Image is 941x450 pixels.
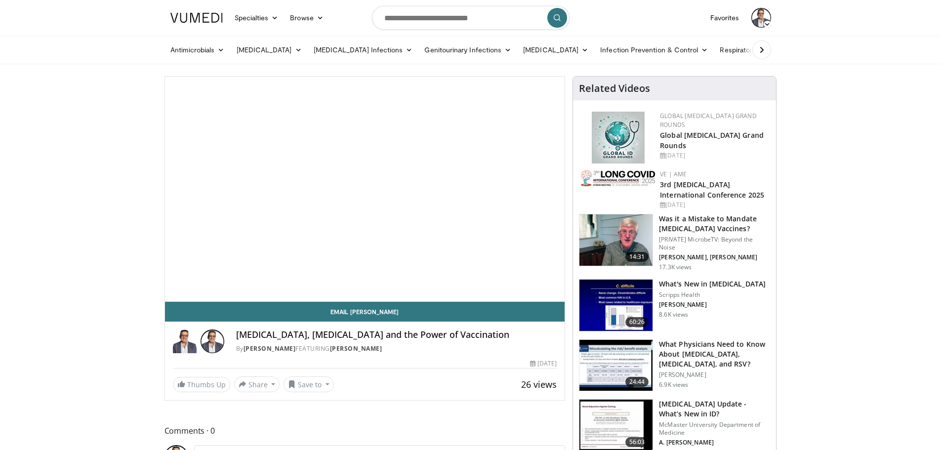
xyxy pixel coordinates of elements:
img: a2792a71-925c-4fc2-b8ef-8d1b21aec2f7.png.150x105_q85_autocrop_double_scale_upscale_version-0.2.jpg [581,170,655,186]
div: [DATE] [660,151,768,160]
video-js: Video Player [165,77,565,302]
a: 24:44 What Physicians Need to Know About [MEDICAL_DATA], [MEDICAL_DATA], and RSV? [PERSON_NAME] 6... [579,339,770,392]
a: Antimicrobials [164,40,231,60]
p: 6.9K views [659,381,688,389]
a: Favorites [704,8,745,28]
a: Email [PERSON_NAME] [165,302,565,322]
span: 56:03 [625,437,649,447]
a: 14:31 Was it a Mistake to Mandate [MEDICAL_DATA] Vaccines? [PRIVATE] MicrobeTV: Beyond the Noise ... [579,214,770,271]
p: 17.3K views [659,263,692,271]
a: Global [MEDICAL_DATA] Grand Rounds [660,130,764,150]
h3: [MEDICAL_DATA] Update - What’s New in ID? [659,399,770,419]
p: A. [PERSON_NAME] [659,439,770,447]
p: [PERSON_NAME], [PERSON_NAME] [659,253,770,261]
a: Browse [284,8,329,28]
a: 3rd [MEDICAL_DATA] International Conference 2025 [660,180,764,200]
h4: [MEDICAL_DATA], [MEDICAL_DATA] and the Power of Vaccination [236,329,557,340]
p: [PRIVATE] MicrobeTV: Beyond the Noise [659,236,770,251]
a: VE | AME [660,170,687,178]
a: Thumbs Up [173,377,230,392]
a: 60:26 What's New in [MEDICAL_DATA] Scripps Health [PERSON_NAME] 8.6K views [579,279,770,331]
span: 24:44 [625,377,649,387]
a: [MEDICAL_DATA] Infections [308,40,419,60]
img: e456a1d5-25c5-46f9-913a-7a343587d2a7.png.150x105_q85_autocrop_double_scale_upscale_version-0.2.png [592,112,645,164]
a: [PERSON_NAME] [330,344,382,353]
p: McMaster University Department of Medicine [659,421,770,437]
button: Save to [284,376,334,392]
img: VuMedi Logo [170,13,223,23]
a: [MEDICAL_DATA] [517,40,594,60]
img: Dr. Enrique Chacon-Cruz [173,329,197,353]
a: Specialties [229,8,285,28]
p: Scripps Health [659,291,766,299]
div: [DATE] [530,359,557,368]
div: By FEATURING [236,344,557,353]
img: Avatar [751,8,771,28]
p: [PERSON_NAME] [659,301,766,309]
h3: Was it a Mistake to Mandate [MEDICAL_DATA] Vaccines? [659,214,770,234]
a: Infection Prevention & Control [594,40,714,60]
h4: Related Videos [579,82,650,94]
a: Global [MEDICAL_DATA] Grand Rounds [660,112,757,129]
span: 26 views [521,378,557,390]
span: 60:26 [625,317,649,327]
p: [PERSON_NAME] [659,371,770,379]
div: [DATE] [660,201,768,209]
img: 91589b0f-a920-456c-982d-84c13c387289.150x105_q85_crop-smart_upscale.jpg [579,340,653,391]
h3: What Physicians Need to Know About [MEDICAL_DATA], [MEDICAL_DATA], and RSV? [659,339,770,369]
input: Search topics, interventions [372,6,570,30]
img: Avatar [201,329,224,353]
span: 14:31 [625,252,649,262]
h3: What's New in [MEDICAL_DATA] [659,279,766,289]
a: [MEDICAL_DATA] [231,40,308,60]
img: f91047f4-3b1b-4007-8c78-6eacab5e8334.150x105_q85_crop-smart_upscale.jpg [579,214,653,266]
span: Comments 0 [164,424,566,437]
p: 8.6K views [659,311,688,319]
a: Respiratory Infections [714,40,806,60]
a: Genitourinary Infections [418,40,517,60]
button: Share [234,376,280,392]
a: [PERSON_NAME] [244,344,296,353]
img: 8828b190-63b7-4755-985f-be01b6c06460.150x105_q85_crop-smart_upscale.jpg [579,280,653,331]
